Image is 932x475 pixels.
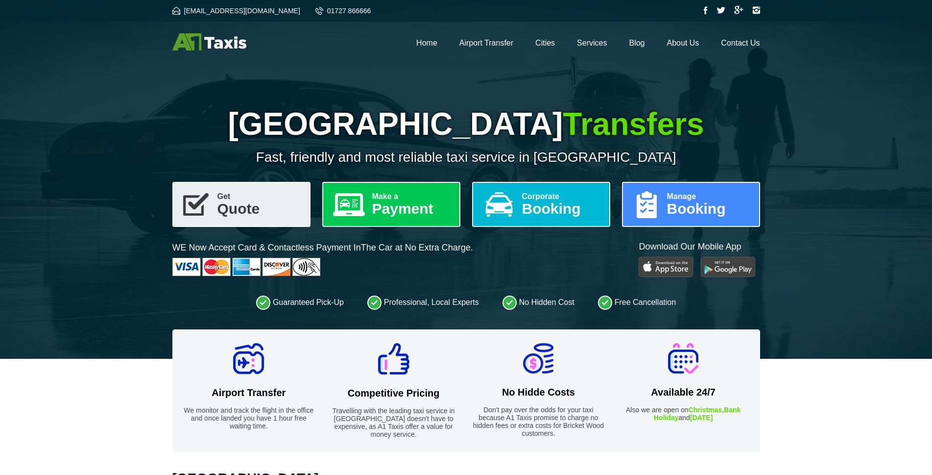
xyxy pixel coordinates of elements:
p: We monitor and track the flight in the office and once landed you have 1 hour free waiting time. [182,406,316,430]
li: Free Cancellation [598,295,676,310]
a: Contact Us [721,39,760,47]
span: Manage [667,193,751,200]
span: Corporate [522,193,601,200]
p: Fast, friendly and most reliable taxi service in [GEOGRAPHIC_DATA] [172,150,760,165]
a: [EMAIL_ADDRESS][DOMAIN_NAME] [172,7,300,15]
a: Blog [629,39,645,47]
img: Cards [172,258,320,276]
span: Get [217,193,302,200]
strong: Christmas [689,406,722,414]
img: No Hidde Costs Icon [523,343,553,374]
strong: [DATE] [690,414,713,422]
a: Make aPayment [322,182,460,227]
a: Airport Transfer [459,39,513,47]
img: Google Plus [734,6,743,14]
img: Google Play [701,257,755,277]
span: Make a [372,193,452,200]
h2: Available 24/7 [617,387,750,398]
p: WE Now Accept Card & Contactless Payment In [172,242,473,254]
h1: [GEOGRAPHIC_DATA] [172,106,760,142]
p: Don't pay over the odds for your taxi because A1 Taxis promise to charge no hidden fees or extra ... [472,406,605,437]
h2: No Hidde Costs [472,387,605,398]
img: Play Store [639,257,693,277]
a: Cities [535,39,555,47]
a: 01727 866666 [315,7,371,15]
a: GetQuote [172,182,311,227]
a: Services [577,39,607,47]
img: Instagram [752,6,760,14]
a: CorporateBooking [472,182,610,227]
img: Twitter [717,7,725,14]
img: Facebook [704,6,708,14]
a: Home [416,39,437,47]
img: Airport Transfer Icon [233,343,264,374]
img: A1 Taxis St Albans LTD [172,33,246,50]
li: No Hidden Cost [502,295,574,310]
img: Available 24/7 Icon [668,343,698,374]
span: Transfers [563,106,704,142]
a: ManageBooking [622,182,760,227]
p: Also we are open on , and [617,406,750,422]
p: Travelling with the leading taxi service in [GEOGRAPHIC_DATA] doesn't have to expensive, as A1 Ta... [327,407,460,438]
li: Guaranteed Pick-Up [256,295,344,310]
h2: Airport Transfer [182,387,316,399]
p: Download Our Mobile App [639,241,760,253]
img: Competitive Pricing Icon [378,343,409,375]
li: Professional, Local Experts [367,295,479,310]
h2: Competitive Pricing [327,388,460,399]
a: About Us [667,39,699,47]
span: The Car at No Extra Charge. [361,243,473,252]
strong: Bank Holiday [654,406,741,422]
